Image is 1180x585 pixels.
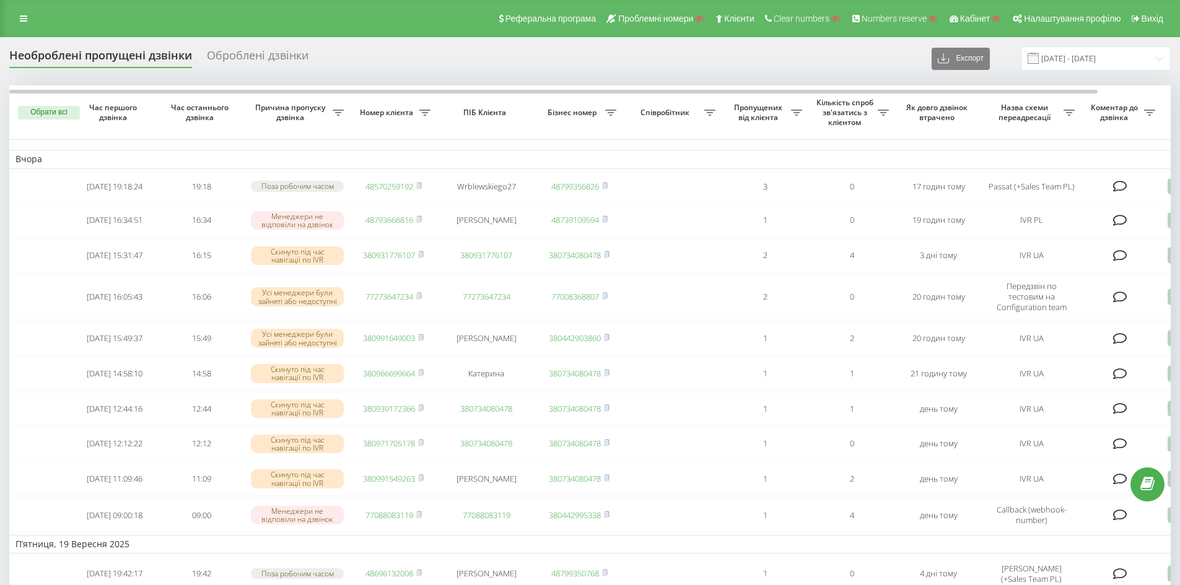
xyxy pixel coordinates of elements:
td: 2 [722,274,808,319]
td: 20 годин тому [895,274,982,319]
a: 48799356826 [551,181,599,192]
a: 380971705178 [363,438,415,449]
a: 380734080478 [549,473,601,484]
td: 19:18 [158,171,245,202]
div: Скинуто під час навігації по IVR [251,246,344,265]
a: 380442903860 [549,332,601,344]
td: 12:44 [158,392,245,425]
td: 2 [808,462,895,495]
a: 380734080478 [460,438,512,449]
td: 09:00 [158,498,245,532]
a: 380966699664 [363,368,415,379]
span: Кількість спроб зв'язатись з клієнтом [815,98,878,127]
div: Поза робочим часом [251,181,344,191]
td: [DATE] 16:05:43 [71,274,158,319]
a: 380939172366 [363,403,415,414]
span: Як довго дзвінок втрачено [905,103,972,122]
div: Скинуто під час навігації по IVR [251,399,344,418]
a: 380991549263 [363,473,415,484]
td: 20 годин тому [895,322,982,355]
td: Передзвін по тестовим на Configuration team [982,274,1081,319]
div: Усі менеджери були зайняті або недоступні [251,329,344,347]
td: IVR UA [982,428,1081,461]
a: 380734080478 [549,403,601,414]
a: 48696132008 [365,568,413,579]
td: 1 [722,322,808,355]
td: [DATE] 11:09:46 [71,462,158,495]
a: 380931776107 [363,249,415,261]
td: 19 годин тому [895,204,982,237]
td: IVR UA [982,392,1081,425]
a: 48739109594 [551,214,599,225]
td: 1 [722,428,808,461]
td: 3 [722,171,808,202]
span: Реферальна програма [505,14,597,24]
a: 380931776107 [460,249,512,261]
a: 380442995338 [549,509,601,521]
td: [DATE] 14:58:10 [71,357,158,390]
span: Номер клієнта [356,108,419,118]
span: Коментар до дзвінка [1087,103,1144,122]
span: Назва схеми переадресації [988,103,1064,122]
td: 1 [722,498,808,532]
div: Оброблені дзвінки [207,49,308,68]
td: 21 годину тому [895,357,982,390]
span: Бізнес номер [542,108,605,118]
a: 48570259192 [365,181,413,192]
td: 0 [808,274,895,319]
td: 14:58 [158,357,245,390]
span: Клієнти [724,14,754,24]
span: Час останнього дзвінка [168,103,235,122]
td: 16:34 [158,204,245,237]
td: [DATE] 15:31:47 [71,239,158,272]
td: 2 [722,239,808,272]
td: 17 годин тому [895,171,982,202]
td: [DATE] 15:49:37 [71,322,158,355]
div: Скинуто під час навігації по IVR [251,469,344,488]
a: 77273647234 [463,291,510,302]
td: IVR UA [982,239,1081,272]
td: Callback (webhook-number) [982,498,1081,532]
td: IVR UA [982,462,1081,495]
a: 77088083119 [463,509,510,521]
td: день тому [895,392,982,425]
button: Обрати всі [18,106,80,119]
td: [DATE] 16:34:51 [71,204,158,237]
span: Причина пропуску дзвінка [251,103,333,122]
td: 4 [808,498,895,532]
a: 77273647234 [365,291,413,302]
td: день тому [895,428,982,461]
a: 380734080478 [549,438,601,449]
td: [DATE] 12:12:22 [71,428,158,461]
a: 48799350768 [551,568,599,579]
td: IVR PL [982,204,1081,237]
span: ПІБ Клієнта [447,108,525,118]
a: 380991649003 [363,332,415,344]
td: Wrblewskiego27 [437,171,536,202]
span: Проблемні номери [618,14,693,24]
td: 2 [808,322,895,355]
span: Співробітник [629,108,704,118]
a: 380734080478 [549,249,601,261]
td: 1 [808,392,895,425]
td: 11:09 [158,462,245,495]
td: день тому [895,498,982,532]
td: 16:15 [158,239,245,272]
td: [DATE] 19:18:24 [71,171,158,202]
td: 1 [722,204,808,237]
td: 16:06 [158,274,245,319]
a: 77088083119 [365,509,413,521]
td: 1 [722,392,808,425]
a: 380734080478 [549,368,601,379]
span: Кабінет [960,14,990,24]
td: 0 [808,428,895,461]
td: [DATE] 09:00:18 [71,498,158,532]
span: Вихід [1142,14,1163,24]
td: 3 дні тому [895,239,982,272]
td: 1 [722,462,808,495]
a: 48793666816 [365,214,413,225]
td: день тому [895,462,982,495]
div: Усі менеджери були зайняті або недоступні [251,287,344,306]
div: Скинуто під час навігації по IVR [251,435,344,453]
span: Numbers reserve [862,14,927,24]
